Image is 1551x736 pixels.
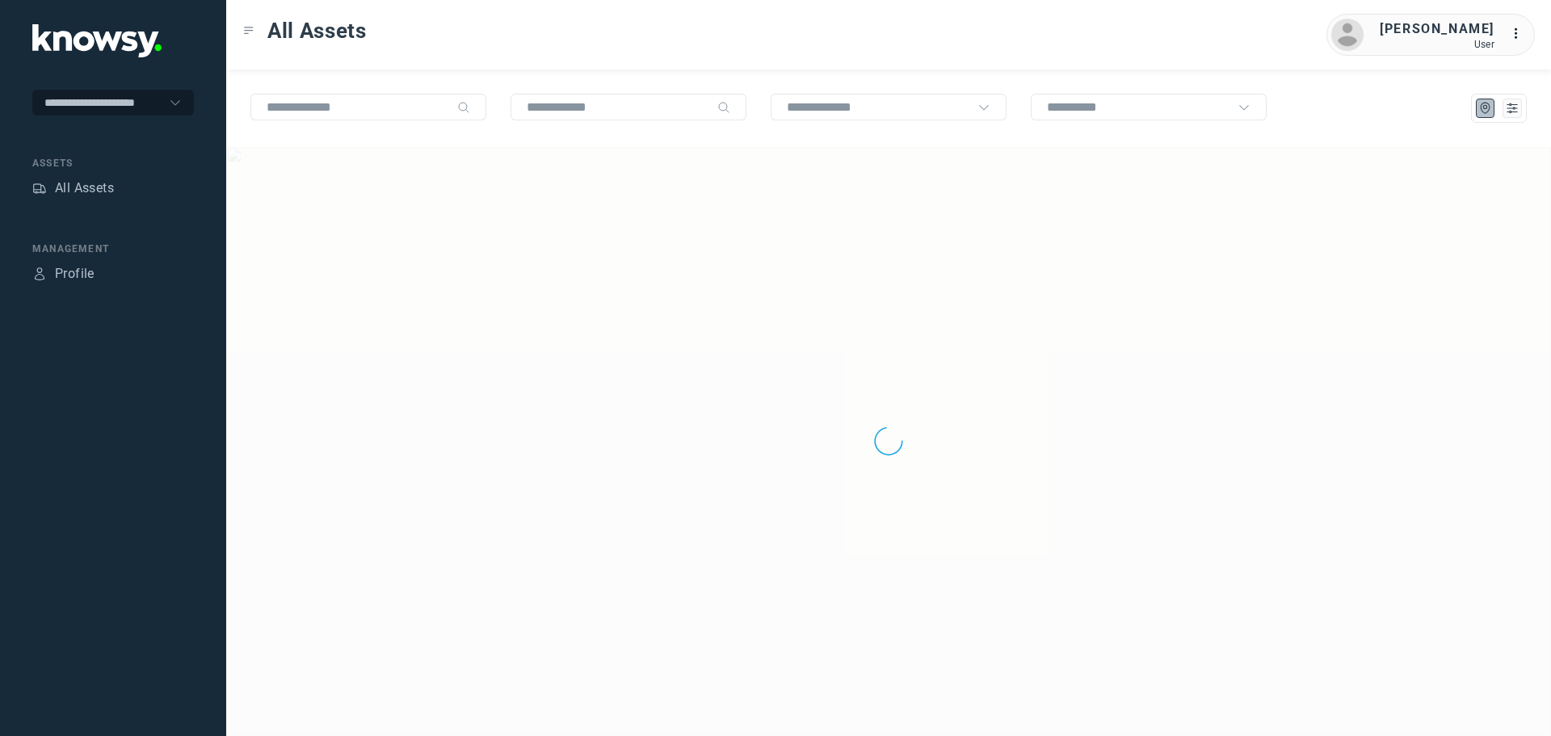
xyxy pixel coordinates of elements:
[55,264,95,284] div: Profile
[32,24,162,57] img: Application Logo
[32,156,194,170] div: Assets
[1505,101,1519,116] div: List
[1478,101,1493,116] div: Map
[717,101,730,114] div: Search
[1380,39,1494,50] div: User
[1331,19,1364,51] img: avatar.png
[243,25,254,36] div: Toggle Menu
[32,181,47,196] div: Assets
[457,101,470,114] div: Search
[32,264,95,284] a: ProfileProfile
[32,267,47,281] div: Profile
[1511,27,1528,40] tspan: ...
[1380,19,1494,39] div: [PERSON_NAME]
[1511,24,1530,46] div: :
[32,179,114,198] a: AssetsAll Assets
[55,179,114,198] div: All Assets
[32,242,194,256] div: Management
[267,16,367,45] span: All Assets
[1511,24,1530,44] div: :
